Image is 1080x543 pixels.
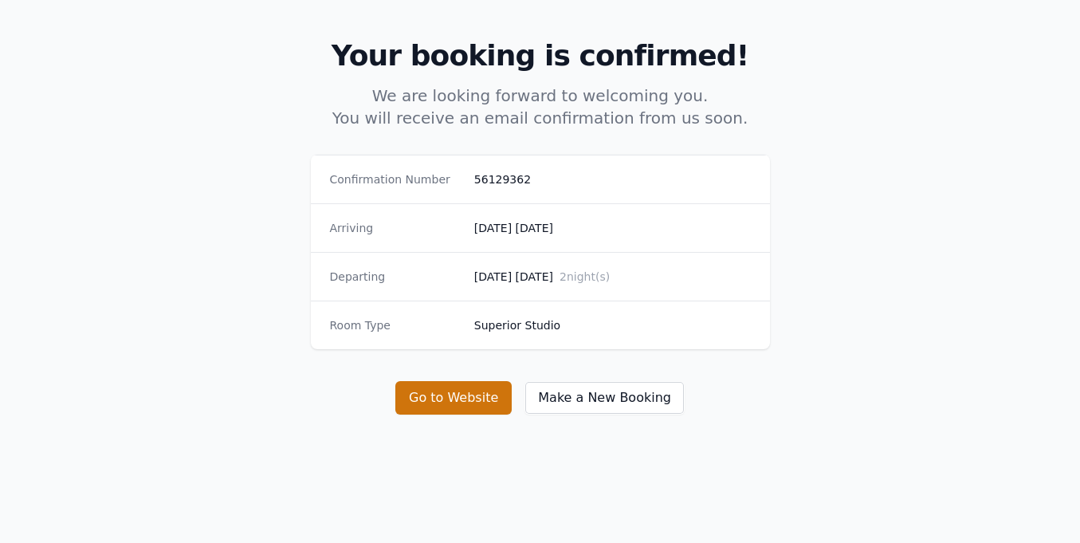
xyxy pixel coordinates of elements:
[330,317,461,333] dt: Room Type
[474,317,751,333] dd: Superior Studio
[234,85,846,129] p: We are looking forward to welcoming you. You will receive an email confirmation from us soon.
[474,220,751,236] dd: [DATE] [DATE]
[395,381,512,415] button: Go to Website
[474,269,751,285] dd: [DATE] [DATE]
[330,171,461,187] dt: Confirmation Number
[330,269,461,285] dt: Departing
[330,220,461,236] dt: Arriving
[524,381,685,415] button: Make a New Booking
[395,390,524,405] a: Go to Website
[560,270,610,283] span: 2 night(s)
[474,171,751,187] dd: 56129362
[72,40,1009,72] h2: Your booking is confirmed!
